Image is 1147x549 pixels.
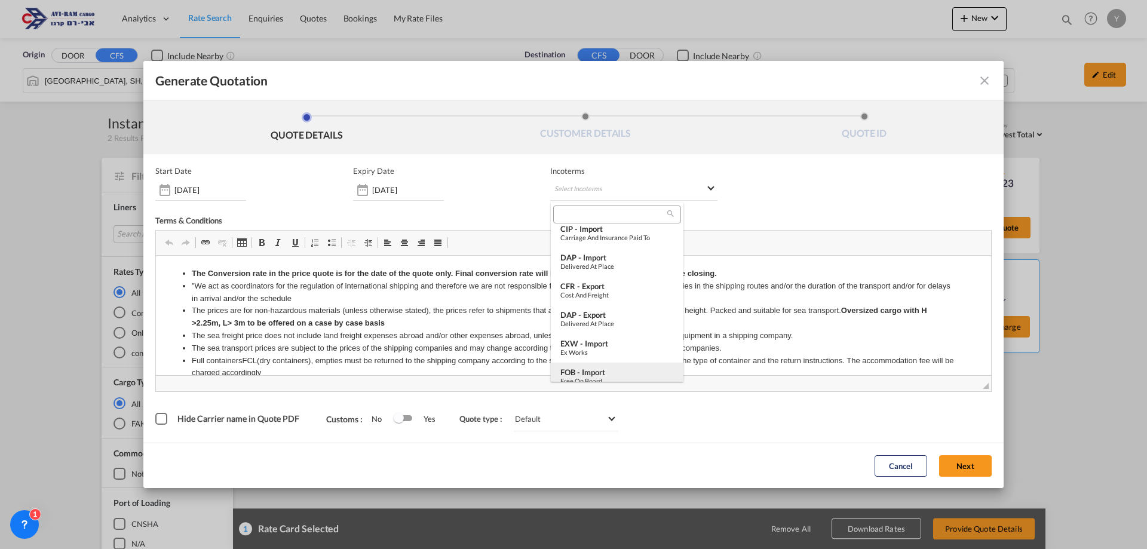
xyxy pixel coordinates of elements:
[560,253,674,262] div: DAP - import
[560,377,674,385] div: Free on Board
[560,348,674,356] div: Ex Works
[36,74,799,87] li: The sea freight price does not include land freight expenses abroad and/or other expenses abroad,...
[36,87,799,99] li: The sea transport prices are subject to the prices of the shipping companies and may change accor...
[36,49,799,74] li: The prices are for non-hazardous materials (unless otherwise stated), the prices refer to shipmen...
[36,13,561,22] strong: The Conversion rate in the price quote is for the date of the quote only. Final conversion rate w...
[666,209,675,218] md-icon: icon-magnify
[560,224,674,234] div: CIP - import
[560,262,674,270] div: Delivered at Place
[560,291,674,299] div: Cost and Freight
[560,310,674,320] div: DAP - export
[560,234,674,241] div: Carriage and Insurance Paid to
[560,320,674,327] div: Delivered at Place
[560,367,674,377] div: FOB - import
[36,99,799,124] li: Full containersFCL(dry containers), empties must be returned to the shipping company according to...
[560,339,674,348] div: EXW - import
[560,281,674,291] div: CFR - export
[36,24,799,50] li: "We act as coordinators for the regulation of international shipping and therefore we are not res...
